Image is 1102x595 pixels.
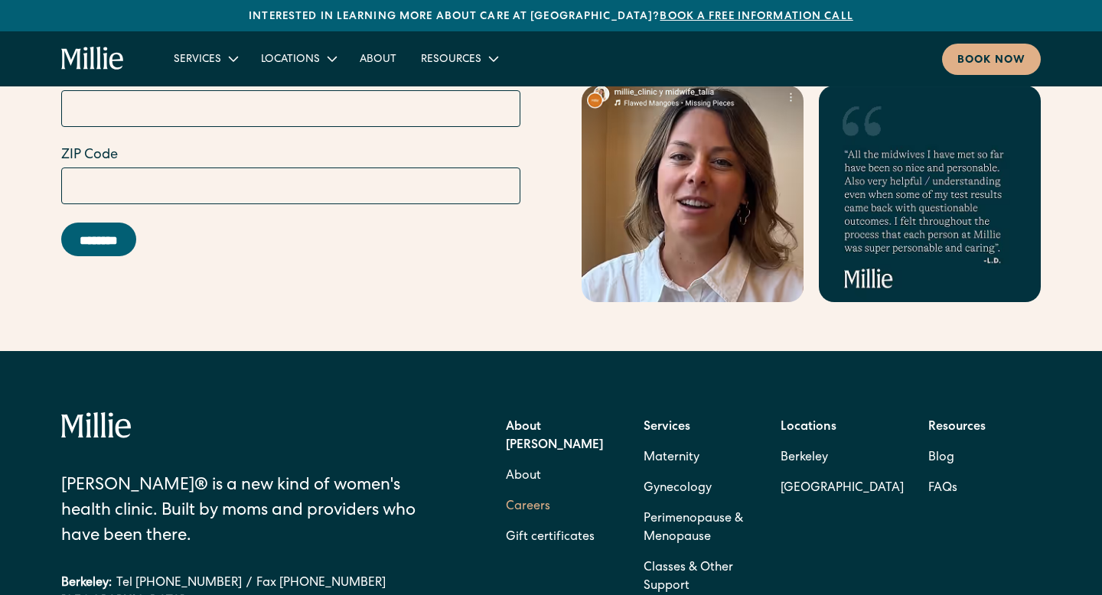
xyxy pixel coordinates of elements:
[942,44,1041,75] a: Book now
[161,46,249,71] div: Services
[506,522,595,553] a: Gift certificates
[116,574,242,593] a: Tel [PHONE_NUMBER]
[61,574,112,593] div: Berkeley:
[61,145,520,166] label: ZIP Code
[421,52,481,68] div: Resources
[928,473,957,504] a: FAQs
[506,461,541,492] a: About
[506,421,603,452] strong: About [PERSON_NAME]
[61,474,422,550] div: [PERSON_NAME]® is a new kind of women's health clinic. Built by moms and providers who have been ...
[644,443,699,473] a: Maternity
[644,421,690,434] strong: Services
[781,421,836,434] strong: Locations
[506,492,550,522] a: Careers
[249,46,347,71] div: Locations
[61,47,125,71] a: home
[660,11,853,22] a: Book a free information call
[174,52,221,68] div: Services
[781,443,904,473] a: Berkeley
[256,574,386,593] a: Fax [PHONE_NUMBER]
[261,52,320,68] div: Locations
[409,46,509,71] div: Resources
[644,504,756,553] a: Perimenopause & Menopause
[928,443,954,473] a: Blog
[957,53,1025,69] div: Book now
[781,473,904,504] a: [GEOGRAPHIC_DATA]
[644,473,712,504] a: Gynecology
[347,46,409,71] a: About
[246,574,252,593] div: /
[928,421,986,434] strong: Resources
